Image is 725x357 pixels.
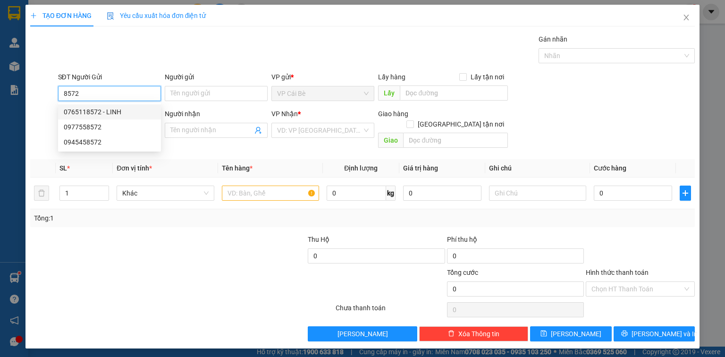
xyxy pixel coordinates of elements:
[34,213,280,223] div: Tổng: 1
[58,135,161,150] div: 0945458572
[403,164,438,172] span: Giá trị hàng
[335,303,446,319] div: Chưa thanh toán
[403,186,481,201] input: 0
[34,186,49,201] button: delete
[308,236,329,243] span: Thu Hộ
[414,119,508,129] span: [GEOGRAPHIC_DATA] tận nơi
[489,186,586,201] input: Ghi Chú
[271,110,298,118] span: VP Nhận
[458,329,499,339] span: Xóa Thông tin
[680,189,691,197] span: plus
[485,159,590,178] th: Ghi chú
[403,133,508,148] input: Dọc đường
[586,269,649,276] label: Hình thức thanh toán
[222,164,253,172] span: Tên hàng
[58,72,161,82] div: SĐT Người Gửi
[621,330,628,338] span: printer
[64,107,155,117] div: 0765118572 - LINH
[378,133,403,148] span: Giao
[540,330,547,338] span: save
[683,14,690,21] span: close
[419,326,528,341] button: deleteXóa Thông tin
[107,12,114,20] img: icon
[448,330,455,338] span: delete
[386,186,396,201] span: kg
[271,72,374,82] div: VP gửi
[337,329,388,339] span: [PERSON_NAME]
[30,12,92,19] span: TẠO ĐƠN HÀNG
[632,329,698,339] span: [PERSON_NAME] và In
[64,137,155,147] div: 0945458572
[64,122,155,132] div: 0977558572
[59,164,67,172] span: SL
[447,234,584,248] div: Phí thu hộ
[122,186,208,200] span: Khác
[378,85,400,101] span: Lấy
[277,86,369,101] span: VP Cái Bè
[447,269,478,276] span: Tổng cước
[594,164,626,172] span: Cước hàng
[222,186,319,201] input: VD: Bàn, Ghế
[30,12,37,19] span: plus
[680,186,691,201] button: plus
[539,35,567,43] label: Gán nhãn
[165,72,268,82] div: Người gửi
[530,326,612,341] button: save[PERSON_NAME]
[378,110,408,118] span: Giao hàng
[614,326,695,341] button: printer[PERSON_NAME] và In
[400,85,508,101] input: Dọc đường
[107,12,206,19] span: Yêu cầu xuất hóa đơn điện tử
[378,73,405,81] span: Lấy hàng
[551,329,601,339] span: [PERSON_NAME]
[58,104,161,119] div: 0765118572 - LINH
[117,164,152,172] span: Đơn vị tính
[254,127,262,134] span: user-add
[344,164,378,172] span: Định lượng
[308,326,417,341] button: [PERSON_NAME]
[165,109,268,119] div: Người nhận
[467,72,508,82] span: Lấy tận nơi
[673,5,700,31] button: Close
[58,119,161,135] div: 0977558572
